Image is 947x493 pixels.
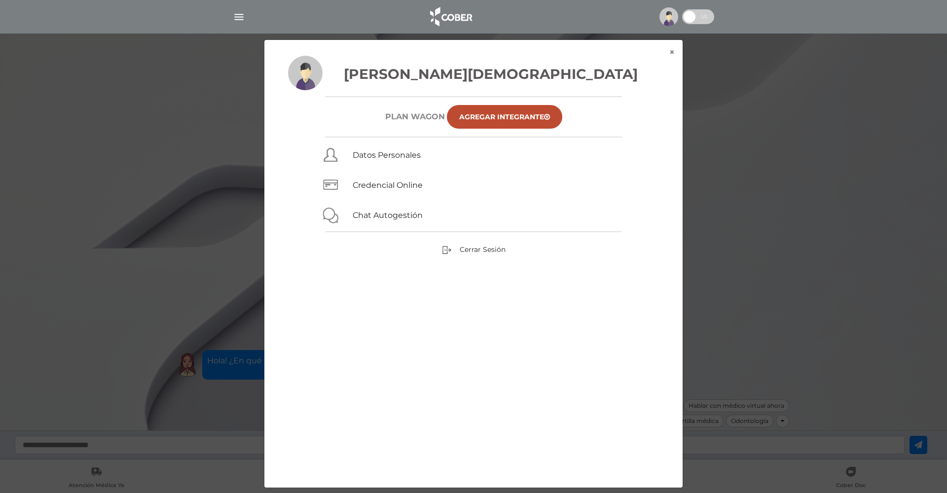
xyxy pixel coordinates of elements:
[659,7,678,26] img: profile-placeholder.svg
[460,245,506,254] span: Cerrar Sesión
[353,180,423,190] a: Credencial Online
[442,245,452,255] img: sign-out.png
[288,56,323,90] img: profile-placeholder.svg
[442,245,506,253] a: Cerrar Sesión
[425,5,476,29] img: logo_cober_home-white.png
[288,64,659,84] h3: [PERSON_NAME][DEMOGRAPHIC_DATA]
[385,112,445,121] h6: Plan WAGON
[447,105,562,129] a: Agregar Integrante
[353,150,421,160] a: Datos Personales
[233,11,245,23] img: Cober_menu-lines-white.svg
[661,40,683,65] button: ×
[353,211,423,220] a: Chat Autogestión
